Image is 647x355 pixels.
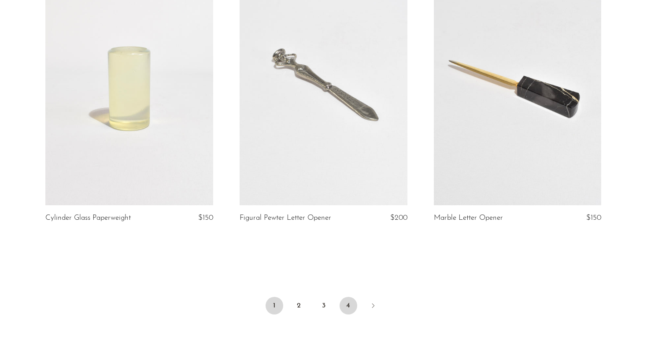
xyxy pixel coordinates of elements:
[340,297,357,314] a: 4
[266,297,283,314] span: 1
[290,297,308,314] a: 2
[198,214,213,222] span: $150
[240,214,331,222] a: Figural Pewter Letter Opener
[586,214,601,222] span: $150
[434,214,503,222] a: Marble Letter Opener
[45,214,131,222] a: Cylinder Glass Paperweight
[390,214,407,222] span: $200
[364,297,382,316] a: Next
[315,297,333,314] a: 3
